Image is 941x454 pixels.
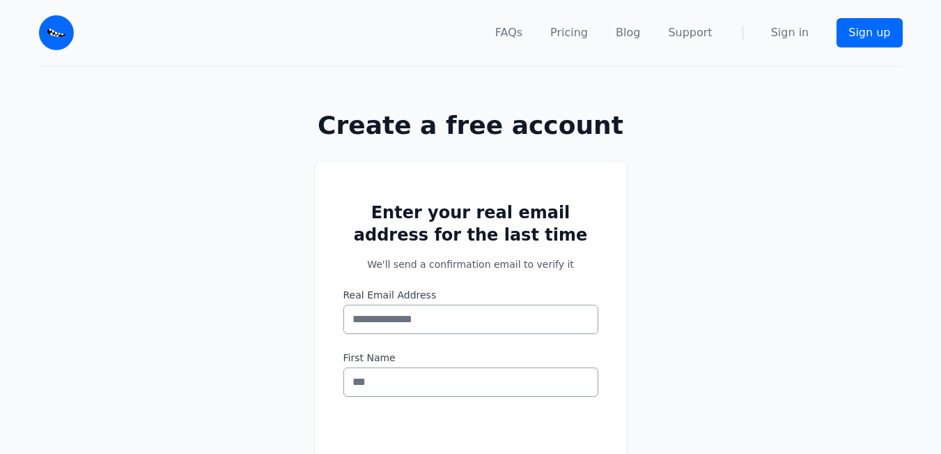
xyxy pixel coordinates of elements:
[616,24,640,41] a: Blog
[270,112,671,139] h1: Create a free account
[495,24,522,41] a: FAQs
[837,18,902,47] a: Sign up
[343,288,598,302] label: Real Email Address
[343,257,598,271] p: We'll send a confirmation email to verify it
[39,15,74,50] img: Email Monster
[343,351,598,365] label: First Name
[771,24,809,41] a: Sign in
[550,24,588,41] a: Pricing
[668,24,712,41] a: Support
[343,202,598,246] h2: Enter your real email address for the last time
